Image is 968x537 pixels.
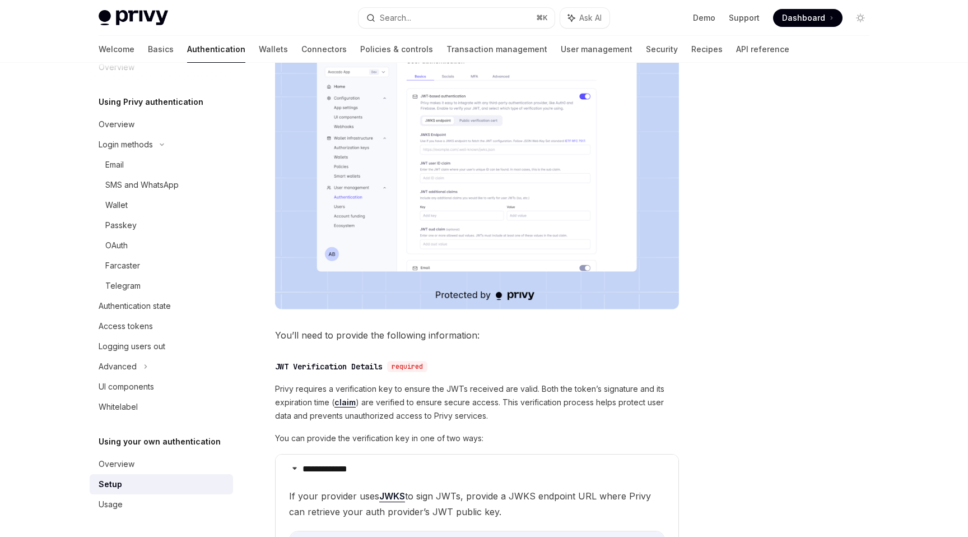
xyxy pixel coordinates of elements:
[90,336,233,357] a: Logging users out
[380,11,411,25] div: Search...
[90,397,233,417] a: Whitelabel
[379,490,405,502] a: JWKS
[90,494,233,515] a: Usage
[90,235,233,256] a: OAuth
[99,380,154,394] div: UI components
[105,158,124,172] div: Email
[90,316,233,336] a: Access tokens
[275,382,679,423] span: Privy requires a verification key to ensure the JWTs received are valid. Both the token’s signatu...
[691,36,723,63] a: Recipes
[289,488,665,520] span: If your provider uses to sign JWTs, provide a JWKS endpoint URL where Privy can retrieve your aut...
[90,377,233,397] a: UI components
[90,195,233,215] a: Wallet
[99,478,122,491] div: Setup
[105,178,179,192] div: SMS and WhatsApp
[99,340,165,353] div: Logging users out
[736,36,789,63] a: API reference
[259,36,288,63] a: Wallets
[579,12,602,24] span: Ask AI
[99,435,221,448] h5: Using your own authentication
[334,397,356,408] a: claim
[90,215,233,235] a: Passkey
[275,432,679,445] span: You can provide the verification key in one of two ways:
[99,95,203,109] h5: Using Privy authentication
[90,114,233,135] a: Overview
[782,12,825,24] span: Dashboard
[275,327,679,343] span: You’ll need to provide the following information:
[99,36,134,63] a: Welcome
[105,259,140,272] div: Farcaster
[90,155,233,175] a: Email
[561,36,632,63] a: User management
[90,454,233,474] a: Overview
[99,457,134,471] div: Overview
[693,12,715,24] a: Demo
[99,320,153,333] div: Access tokens
[99,10,168,26] img: light logo
[105,219,137,232] div: Passkey
[99,400,138,414] div: Whitelabel
[99,498,123,511] div: Usage
[646,36,678,63] a: Security
[90,276,233,296] a: Telegram
[275,361,383,372] div: JWT Verification Details
[446,36,547,63] a: Transaction management
[90,474,233,494] a: Setup
[560,8,609,28] button: Ask AI
[729,12,760,24] a: Support
[90,256,233,276] a: Farcaster
[359,8,555,28] button: Search...⌘K
[90,296,233,316] a: Authentication state
[148,36,174,63] a: Basics
[99,138,153,151] div: Login methods
[387,361,427,372] div: required
[275,21,679,309] img: JWT-based auth
[99,360,137,373] div: Advanced
[105,239,128,252] div: OAuth
[851,9,869,27] button: Toggle dark mode
[187,36,245,63] a: Authentication
[773,9,843,27] a: Dashboard
[105,198,128,212] div: Wallet
[536,13,548,22] span: ⌘ K
[105,279,141,293] div: Telegram
[99,118,134,131] div: Overview
[99,299,171,313] div: Authentication state
[301,36,347,63] a: Connectors
[90,175,233,195] a: SMS and WhatsApp
[360,36,433,63] a: Policies & controls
